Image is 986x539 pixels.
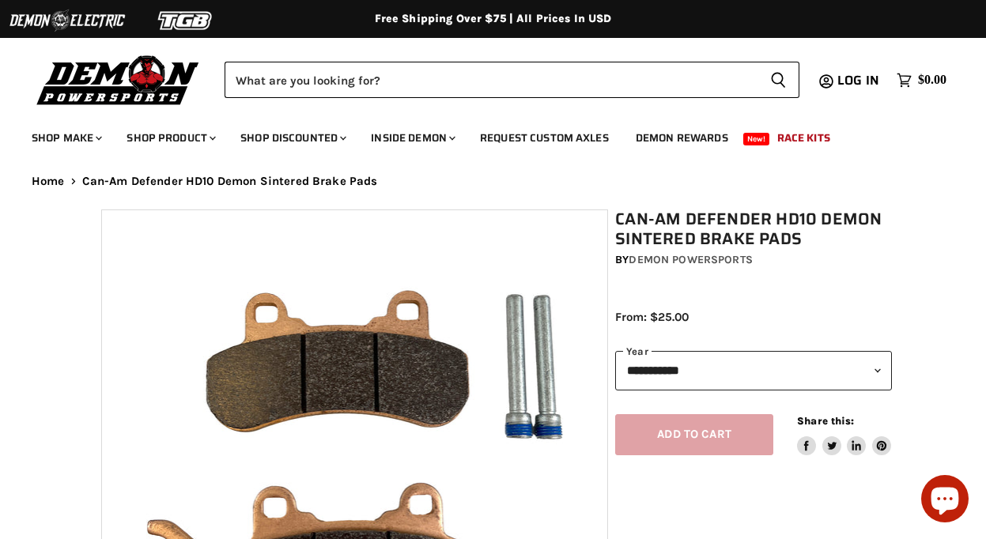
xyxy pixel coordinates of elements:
div: by [615,251,892,269]
form: Product [225,62,799,98]
h1: Can-Am Defender HD10 Demon Sintered Brake Pads [615,209,892,249]
span: Log in [837,70,879,90]
aside: Share this: [797,414,891,456]
a: Race Kits [765,122,842,154]
a: Log in [830,73,889,88]
a: Request Custom Axles [468,122,621,154]
inbox-online-store-chat: Shopify online store chat [916,475,973,526]
input: Search [225,62,757,98]
button: Search [757,62,799,98]
img: Demon Electric Logo 2 [8,6,127,36]
a: Shop Product [115,122,225,154]
a: Inside Demon [359,122,465,154]
span: New! [743,133,770,145]
a: Demon Powersports [629,253,752,266]
select: year [615,351,892,390]
span: From: $25.00 [615,310,689,324]
img: Demon Powersports [32,51,205,107]
span: Share this: [797,415,854,427]
a: Home [32,175,65,188]
a: $0.00 [889,69,954,92]
span: $0.00 [918,73,946,88]
a: Shop Discounted [229,122,356,154]
img: TGB Logo 2 [127,6,245,36]
span: Can-Am Defender HD10 Demon Sintered Brake Pads [82,175,378,188]
ul: Main menu [20,115,943,154]
a: Demon Rewards [624,122,740,154]
a: Shop Make [20,122,111,154]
